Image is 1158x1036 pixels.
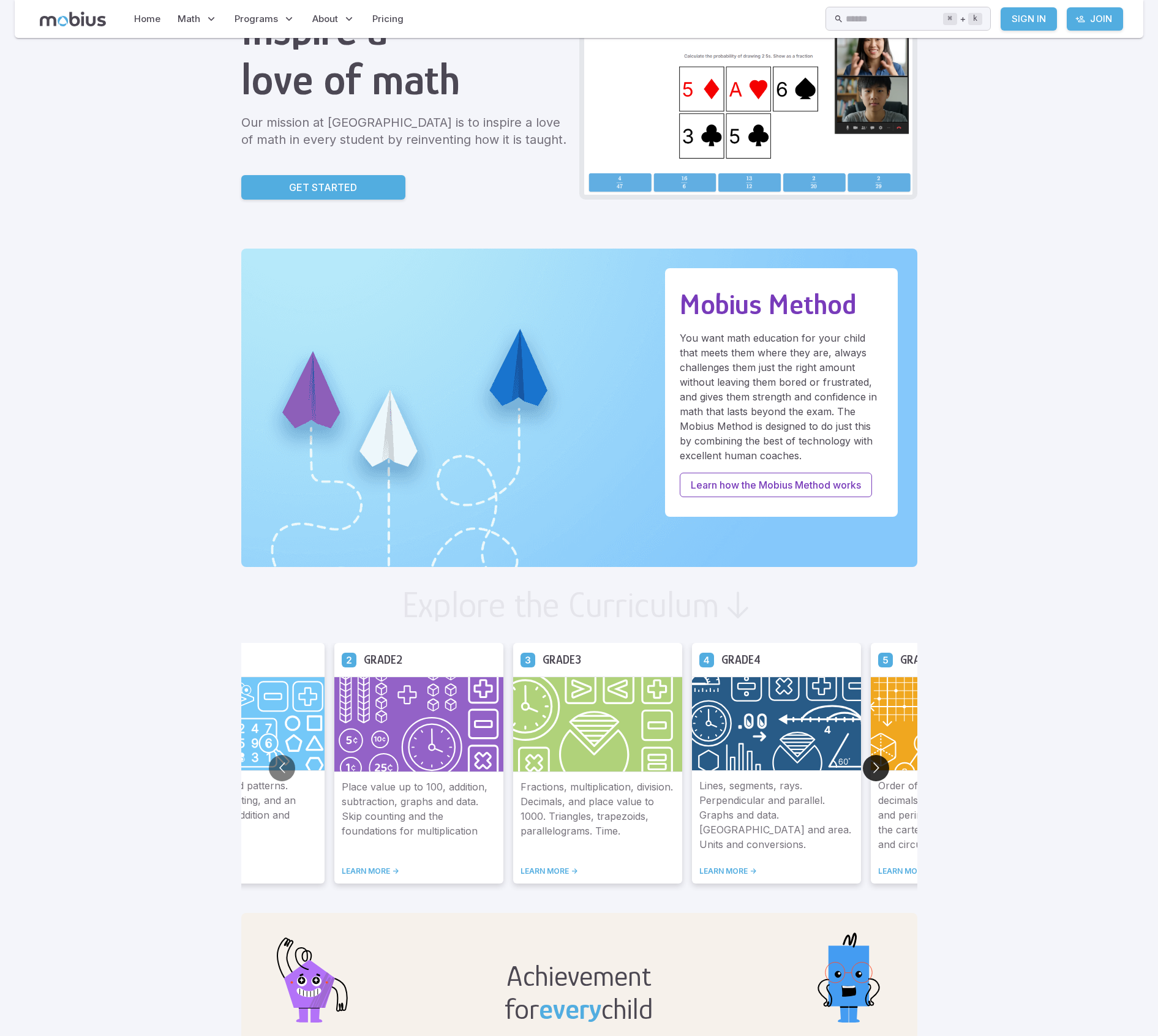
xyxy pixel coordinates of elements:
p: You want math education for your child that meets them where they are, always challenges them jus... [680,331,883,463]
h1: love of math [241,54,570,104]
button: Go to next slide [863,755,889,781]
img: Grade 5 [871,677,1040,771]
p: Fractions, multiplication, division. Decimals, and place value to 1000. Triangles, trapezoids, pa... [521,779,675,852]
a: Grade 5 [878,652,893,667]
p: Learn how the Mobius Method works [691,478,861,492]
img: Grade 3 [513,677,682,772]
div: + [943,12,982,26]
a: Grade 2 [342,652,356,667]
img: Grade 4 [692,677,861,771]
h2: Mobius Method [680,288,883,321]
span: About [312,12,338,26]
h2: Explore the Curriculum [402,587,720,623]
a: Home [130,5,164,33]
kbd: k [968,13,982,25]
a: LEARN MORE -> [163,866,317,876]
h5: Grade 4 [721,650,761,669]
img: rectangle.svg [800,928,898,1026]
h2: Achievement [505,959,653,993]
img: Grade 1 [156,677,325,771]
span: every [539,993,601,1026]
a: Get Started [241,175,405,200]
p: Place value up to 100, addition, subtraction, graphs and data. Skip counting and the foundations ... [342,779,496,852]
p: Basic shapes and patterns. Numeracy, counting, and an introduction to addition and subtraction. [163,778,317,852]
img: Unique Paths [241,249,917,567]
p: Our mission at [GEOGRAPHIC_DATA] is to inspire a love of math in every student by reinventing how... [241,114,570,148]
p: Get Started [289,180,357,195]
span: Programs [235,12,278,26]
a: Grade 4 [699,652,714,667]
a: LEARN MORE -> [342,866,496,876]
a: LEARN MORE -> [521,866,675,876]
h5: Grade 5 [900,650,939,669]
h5: Grade 3 [543,650,581,669]
a: Sign In [1001,7,1057,31]
h5: Grade 2 [364,650,402,669]
span: Math [178,12,200,26]
kbd: ⌘ [943,13,957,25]
button: Go to previous slide [269,755,295,781]
a: Join [1067,7,1123,31]
p: Lines, segments, rays. Perpendicular and parallel. Graphs and data. [GEOGRAPHIC_DATA] and area. U... [699,778,854,852]
a: Pricing [369,5,407,33]
a: Learn how the Mobius Method works [680,473,872,497]
a: Grade 3 [521,652,535,667]
h2: for child [505,993,653,1026]
img: Grade 2 [334,677,503,772]
a: LEARN MORE -> [878,866,1032,876]
p: Order of operations, fractions, decimals. More complex area and perimeter. Number lines and the c... [878,778,1032,852]
a: LEARN MORE -> [699,866,854,876]
img: pentagon.svg [261,928,359,1026]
